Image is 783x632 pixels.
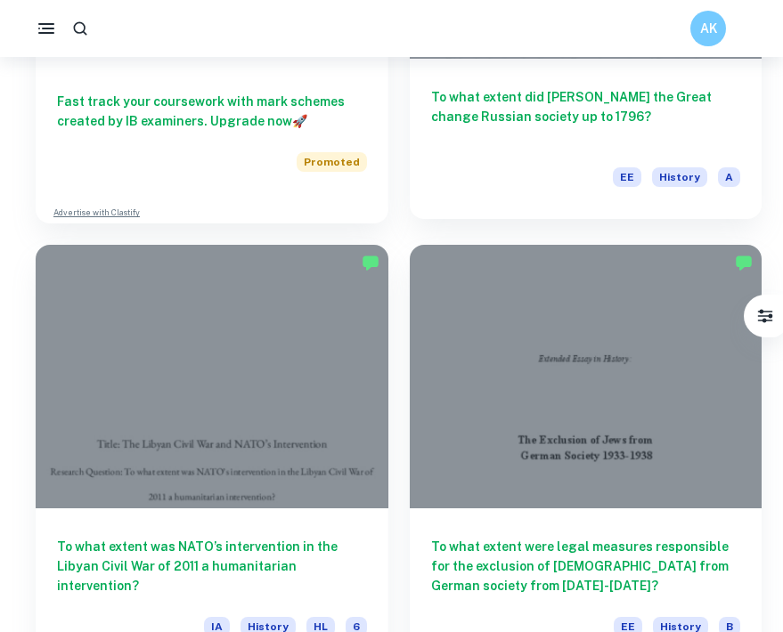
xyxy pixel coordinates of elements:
button: AK [690,11,726,46]
h6: Fast track your coursework with mark schemes created by IB examiners. Upgrade now [57,92,367,131]
button: Filter [747,298,783,334]
img: Marked [362,254,379,271]
span: 🚀 [292,114,307,128]
h6: AK [698,19,719,38]
img: Marked [735,254,753,271]
span: EE [613,167,641,187]
h6: To what extent were legal measures responsible for the exclusion of [DEMOGRAPHIC_DATA] from Germa... [431,537,741,596]
h6: To what extent did [PERSON_NAME] the Great change Russian society up to 1796? [431,87,741,146]
span: History [652,167,707,187]
a: Advertise with Clastify [53,207,140,219]
span: Promoted [297,152,367,172]
h6: To what extent was NATO’s intervention in the Libyan Civil War of 2011 a humanitarian intervention? [57,537,367,596]
span: A [718,167,740,187]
